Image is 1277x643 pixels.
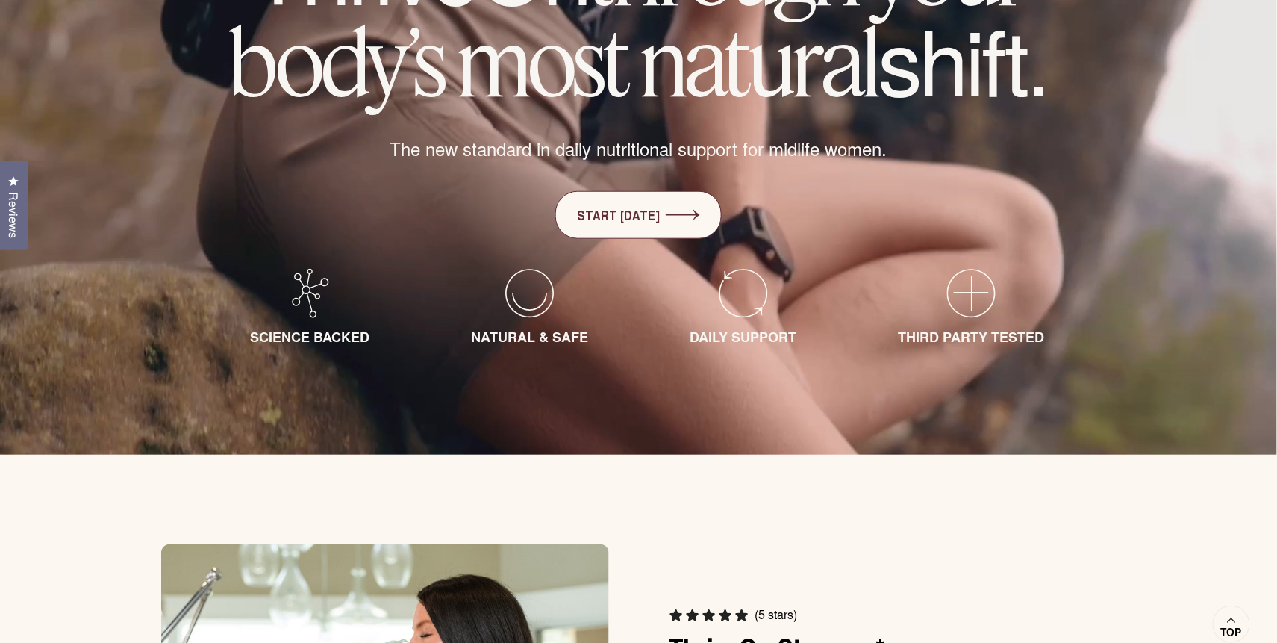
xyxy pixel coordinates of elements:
[4,192,23,238] span: Reviews
[472,327,589,347] span: NATURAL & SAFE
[390,136,887,161] span: The new standard in daily nutritional support for midlife women.
[899,327,1045,347] span: THIRD PARTY TESTED
[1221,626,1242,639] span: Top
[690,327,797,347] span: DAILY SUPPORT
[555,191,722,239] a: START [DATE]
[251,327,370,347] span: SCIENCE BACKED
[755,608,798,623] span: (5 stars)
